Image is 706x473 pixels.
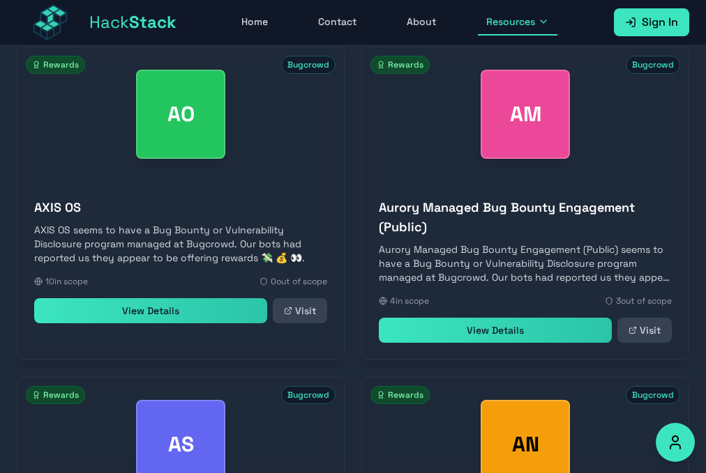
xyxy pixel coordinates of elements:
[281,386,336,404] span: Bugcrowd
[481,70,570,159] div: Aurory Managed Bug Bounty Engagement (Public)
[129,11,176,33] span: Stack
[89,11,176,33] span: Hack
[642,14,678,31] span: Sign In
[379,318,612,343] a: View Details
[616,295,672,307] span: 3 out of scope
[656,423,695,462] button: Accessibility Options
[370,386,430,404] span: Rewards
[617,318,672,343] a: Visit
[34,198,327,217] h3: AXIS OS
[626,56,680,74] span: Bugcrowd
[379,198,672,237] h3: Aurory Managed Bug Bounty Engagement (Public)
[273,298,327,323] a: Visit
[281,56,336,74] span: Bugcrowd
[34,223,327,265] p: AXIS OS seems to have a Bug Bounty or Vulnerability Disclosure program managed at Bugcrowd. Our b...
[626,386,680,404] span: Bugcrowd
[34,298,267,323] a: View Details
[379,242,672,284] p: Aurory Managed Bug Bounty Engagement (Public) seems to have a Bug Bounty or Vulnerability Disclos...
[486,15,535,29] span: Resources
[370,56,430,74] span: Rewards
[478,9,557,36] button: Resources
[233,9,276,36] a: Home
[614,8,689,36] a: Sign In
[271,276,327,287] span: 0 out of scope
[136,70,225,159] div: AXIS OS
[310,9,365,36] a: Contact
[26,386,85,404] span: Rewards
[45,276,88,287] span: 10 in scope
[390,295,429,307] span: 4 in scope
[26,56,85,74] span: Rewards
[398,9,444,36] a: About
